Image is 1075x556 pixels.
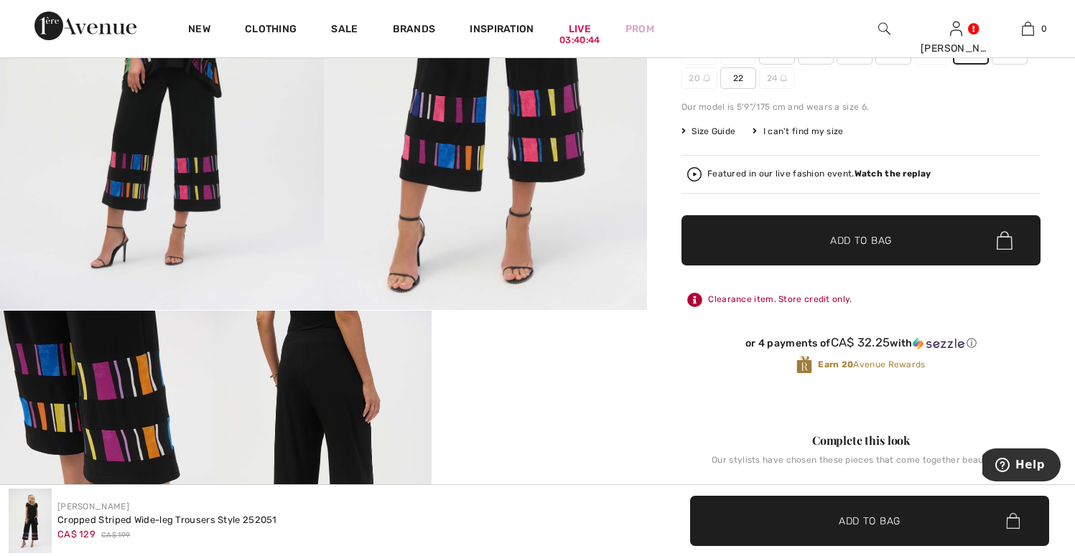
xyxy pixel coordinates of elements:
[839,513,901,528] span: Add to Bag
[830,233,892,248] span: Add to Bag
[245,23,297,38] a: Clothing
[831,335,890,349] span: CA$ 32.25
[1006,513,1020,529] img: Bag.svg
[780,75,787,82] img: ring-m.svg
[982,448,1061,484] iframe: Opens a widget where you can find more information
[950,20,962,37] img: My Info
[57,513,277,527] div: Cropped Striped Wide-leg Trousers Style 252051
[432,311,647,418] video: Your browser does not support the video tag.
[687,167,702,182] img: Watch the replay
[992,20,1063,37] a: 0
[950,22,962,35] a: Sign In
[101,530,130,541] span: CA$ 199
[34,11,136,40] img: 1ère Avenue
[921,41,991,56] div: [PERSON_NAME]
[720,67,756,89] span: 22
[703,75,710,82] img: ring-m.svg
[818,359,853,369] strong: Earn 20
[188,23,210,38] a: New
[753,125,843,138] div: I can't find my size
[681,432,1041,449] div: Complete this look
[569,22,591,37] a: Live03:40:44
[681,455,1041,476] div: Our stylists have chosen these pieces that come together beautifully.
[9,489,52,553] img: Cropped Striped Wide-Leg Trousers Style 252051
[681,336,1041,355] div: or 4 payments ofCA$ 32.25withSezzle Click to learn more about Sezzle
[681,336,1041,350] div: or 4 payments of with
[818,358,925,371] span: Avenue Rewards
[331,23,358,38] a: Sale
[855,169,931,179] strong: Watch the replay
[470,23,534,38] span: Inspiration
[393,23,436,38] a: Brands
[707,169,931,179] div: Featured in our live fashion event.
[57,529,96,539] span: CA$ 129
[878,20,890,37] img: search the website
[1022,20,1034,37] img: My Bag
[759,67,795,89] span: 24
[625,22,654,37] a: Prom
[997,231,1013,250] img: Bag.svg
[681,287,1041,313] div: Clearance item. Store credit only.
[690,496,1049,546] button: Add to Bag
[913,337,964,350] img: Sezzle
[681,125,735,138] span: Size Guide
[681,215,1041,265] button: Add to Bag
[559,34,600,47] div: 03:40:44
[796,355,812,374] img: Avenue Rewards
[681,67,717,89] span: 20
[57,501,129,512] a: [PERSON_NAME]
[1041,22,1047,35] span: 0
[681,100,1041,113] div: Our model is 5'9"/175 cm and wears a size 6.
